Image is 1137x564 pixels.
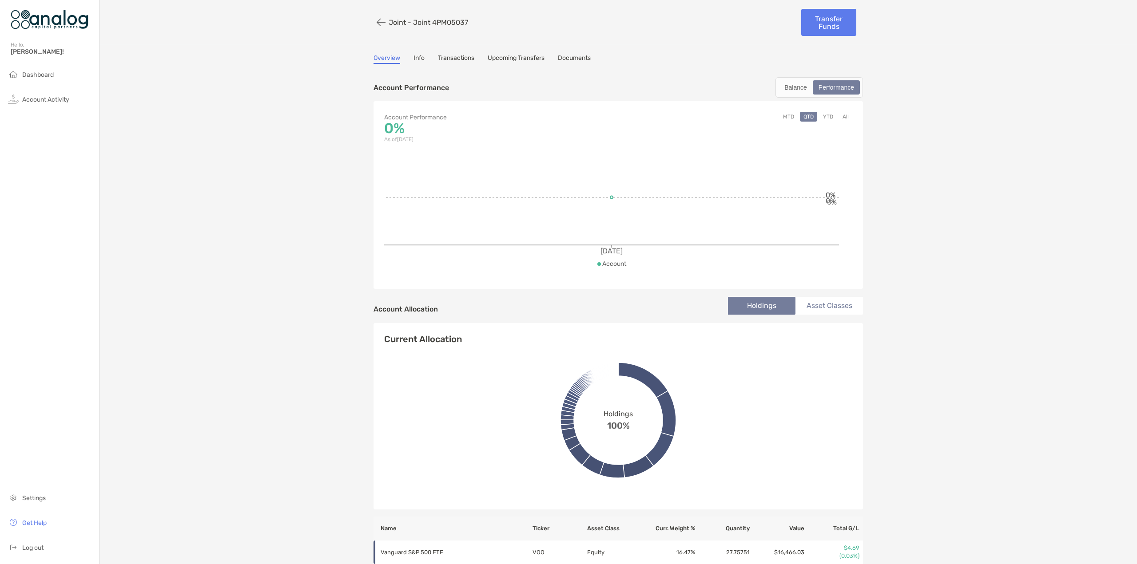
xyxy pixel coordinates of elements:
th: Total G/L [805,517,863,540]
div: segmented control [775,77,863,98]
tspan: 0% [826,197,835,205]
p: As of [DATE] [384,134,618,145]
th: Curr. Weight % [641,517,696,540]
span: Get Help [22,519,47,527]
th: Quantity [696,517,750,540]
p: Joint - Joint 4PM05037 [389,18,468,27]
span: Dashboard [22,71,54,79]
img: Zoe Logo [11,4,88,35]
a: Transactions [438,54,474,64]
button: YTD [819,112,837,122]
span: Holdings [604,410,633,418]
p: Vanguard S&P 500 ETF [381,547,505,558]
button: All [839,112,852,122]
a: Info [413,54,425,64]
a: Transfer Funds [801,9,856,36]
tspan: 0% [827,198,837,206]
img: activity icon [8,94,19,104]
tspan: [DATE] [600,247,623,255]
button: QTD [800,112,817,122]
span: Settings [22,494,46,502]
img: get-help icon [8,517,19,528]
th: Ticker [532,517,587,540]
img: household icon [8,69,19,79]
th: Asset Class [587,517,641,540]
div: Balance [779,81,812,94]
span: Account Activity [22,96,69,103]
p: Account Performance [374,82,449,93]
img: settings icon [8,492,19,503]
p: (0.03%) [805,552,859,560]
button: MTD [779,112,798,122]
h4: Current Allocation [384,334,462,344]
a: Documents [558,54,591,64]
span: 100% [607,418,630,431]
h4: Account Allocation [374,305,438,313]
tspan: 0% [826,191,835,199]
p: Account Performance [384,112,618,123]
p: Account [602,258,626,269]
a: Upcoming Transfers [488,54,545,64]
li: Holdings [728,297,795,315]
p: 0% [384,123,618,134]
th: Name [374,517,532,540]
li: Asset Classes [795,297,863,315]
p: $4.69 [805,544,859,552]
div: Performance [814,81,859,94]
span: [PERSON_NAME]! [11,48,94,55]
a: Overview [374,54,400,64]
th: Value [750,517,805,540]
